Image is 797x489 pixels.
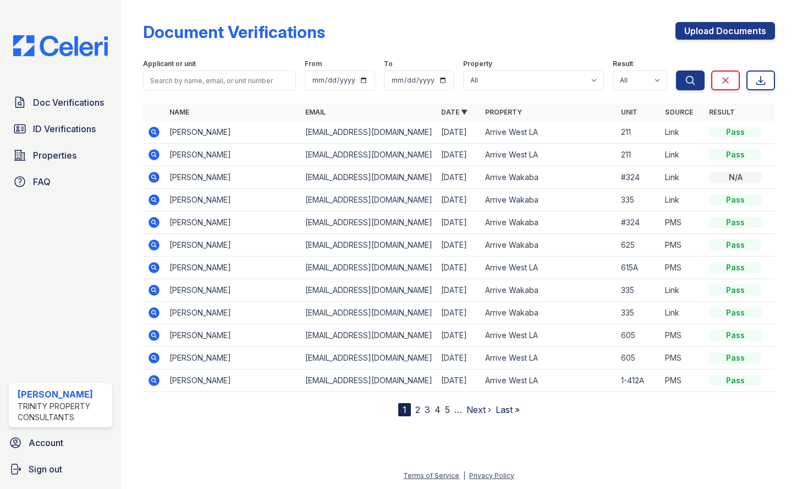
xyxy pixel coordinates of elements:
[481,189,617,211] td: Arrive Wakaba
[165,189,301,211] td: [PERSON_NAME]
[454,403,462,416] span: …
[709,262,762,273] div: Pass
[709,172,762,183] div: N/A
[165,234,301,257] td: [PERSON_NAME]
[33,149,76,162] span: Properties
[301,279,437,302] td: [EMAIL_ADDRESS][DOMAIN_NAME]
[301,234,437,257] td: [EMAIL_ADDRESS][DOMAIN_NAME]
[617,211,661,234] td: #324
[165,302,301,324] td: [PERSON_NAME]
[9,171,112,193] a: FAQ
[675,22,775,40] a: Upload Documents
[165,144,301,166] td: [PERSON_NAME]
[165,324,301,347] td: [PERSON_NAME]
[481,257,617,279] td: Arrive West LA
[301,121,437,144] td: [EMAIL_ADDRESS][DOMAIN_NAME]
[481,121,617,144] td: Arrive West LA
[481,166,617,189] td: Arrive Wakaba
[435,404,441,415] a: 4
[143,59,196,68] label: Applicant or unit
[661,279,705,302] td: Link
[4,458,117,480] a: Sign out
[617,370,661,392] td: 1-412A
[165,121,301,144] td: [PERSON_NAME]
[4,432,117,454] a: Account
[437,121,481,144] td: [DATE]
[709,127,762,138] div: Pass
[305,108,326,116] a: Email
[165,166,301,189] td: [PERSON_NAME]
[301,347,437,370] td: [EMAIL_ADDRESS][DOMAIN_NAME]
[301,189,437,211] td: [EMAIL_ADDRESS][DOMAIN_NAME]
[709,285,762,296] div: Pass
[481,370,617,392] td: Arrive West LA
[481,347,617,370] td: Arrive West LA
[33,175,51,188] span: FAQ
[617,324,661,347] td: 605
[415,404,420,415] a: 2
[9,118,112,140] a: ID Verifications
[301,166,437,189] td: [EMAIL_ADDRESS][DOMAIN_NAME]
[709,375,762,386] div: Pass
[617,144,661,166] td: 211
[437,189,481,211] td: [DATE]
[709,352,762,363] div: Pass
[165,370,301,392] td: [PERSON_NAME]
[481,302,617,324] td: Arrive Wakaba
[481,324,617,347] td: Arrive West LA
[301,302,437,324] td: [EMAIL_ADDRESS][DOMAIN_NAME]
[665,108,693,116] a: Source
[466,404,491,415] a: Next ›
[709,194,762,205] div: Pass
[18,401,108,423] div: Trinity Property Consultants
[617,234,661,257] td: 625
[617,189,661,211] td: 335
[301,370,437,392] td: [EMAIL_ADDRESS][DOMAIN_NAME]
[437,234,481,257] td: [DATE]
[305,59,322,68] label: From
[621,108,637,116] a: Unit
[445,404,450,415] a: 5
[437,279,481,302] td: [DATE]
[496,404,520,415] a: Last »
[661,302,705,324] td: Link
[301,211,437,234] td: [EMAIL_ADDRESS][DOMAIN_NAME]
[481,211,617,234] td: Arrive Wakaba
[437,324,481,347] td: [DATE]
[165,211,301,234] td: [PERSON_NAME]
[437,302,481,324] td: [DATE]
[165,257,301,279] td: [PERSON_NAME]
[301,144,437,166] td: [EMAIL_ADDRESS][DOMAIN_NAME]
[169,108,189,116] a: Name
[143,22,325,42] div: Document Verifications
[661,347,705,370] td: PMS
[29,463,62,476] span: Sign out
[143,70,296,90] input: Search by name, email, or unit number
[617,166,661,189] td: #324
[481,234,617,257] td: Arrive Wakaba
[661,370,705,392] td: PMS
[661,324,705,347] td: PMS
[661,121,705,144] td: Link
[661,234,705,257] td: PMS
[661,211,705,234] td: PMS
[709,240,762,251] div: Pass
[709,307,762,318] div: Pass
[384,59,393,68] label: To
[661,257,705,279] td: PMS
[481,279,617,302] td: Arrive Wakaba
[617,257,661,279] td: 615A
[33,96,104,109] span: Doc Verifications
[617,347,661,370] td: 605
[463,471,465,480] div: |
[403,471,459,480] a: Terms of Service
[481,144,617,166] td: Arrive West LA
[709,108,735,116] a: Result
[425,404,430,415] a: 3
[301,324,437,347] td: [EMAIL_ADDRESS][DOMAIN_NAME]
[437,347,481,370] td: [DATE]
[709,149,762,160] div: Pass
[437,257,481,279] td: [DATE]
[485,108,522,116] a: Property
